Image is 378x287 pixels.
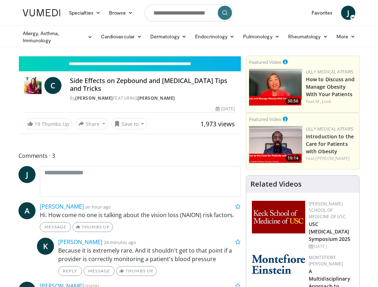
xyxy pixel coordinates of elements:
a: Pulmonology [239,29,284,44]
a: Montefiore [PERSON_NAME] [309,254,343,267]
a: Rheumatology [284,29,332,44]
small: an hour ago [85,204,111,210]
button: Save to [111,118,147,129]
a: C [44,77,61,94]
small: Featured Video [249,116,281,122]
a: A [18,202,36,219]
a: J [18,166,36,183]
p: Hi. How come no one is talking about the vision loss (NAION) risk factors. [40,211,241,219]
div: Feat. [306,98,356,105]
h4: Side Effects on Zepbound and [MEDICAL_DATA] Tips and Tricks [70,77,235,92]
a: Thumbs Up [116,266,156,276]
a: Message [83,266,115,276]
div: By FEATURING [70,95,235,101]
div: [DATE] [309,243,353,250]
div: [DATE] [216,106,235,112]
a: Browse [105,6,137,20]
small: Featured Video [249,59,281,65]
img: VuMedi Logo [23,9,60,16]
span: 19 [34,121,40,127]
img: 7b941f1f-d101-407a-8bfa-07bd47db01ba.png.150x105_q85_autocrop_double_scale_upscale_version-0.2.jpg [252,201,305,233]
button: Share [75,118,108,129]
a: Thumbs Up [72,222,113,232]
span: 19:14 [285,155,301,161]
a: More [332,29,360,44]
a: [PERSON_NAME] School of Medicine of USC [309,201,346,220]
a: K [37,238,54,255]
a: Lilly Medical Affairs [306,126,354,132]
span: 30:56 [285,98,301,104]
a: M. Look [315,98,331,104]
span: Comments 3 [18,151,241,160]
img: Dr. Carolynn Francavilla [24,77,42,94]
a: Allergy, Asthma, Immunology [18,30,97,44]
div: Feat. [306,155,356,162]
a: J [341,6,355,20]
a: Message [40,222,71,232]
a: [PERSON_NAME] [75,95,113,101]
a: Reply [58,266,82,276]
small: 24 minutes ago [104,239,136,245]
p: Because it is extremely rare. And it shouldn't get to that point if a provider is correctly monit... [58,246,241,263]
a: [PERSON_NAME] [315,155,349,161]
input: Search topics, interventions [145,4,233,21]
img: acc2e291-ced4-4dd5-b17b-d06994da28f3.png.150x105_q85_crop-smart_upscale.png [249,126,302,163]
a: 30:56 [249,69,302,106]
a: [PERSON_NAME] [40,203,84,210]
a: Lilly Medical Affairs [306,69,354,75]
a: [PERSON_NAME] [58,238,102,246]
img: c98a6a29-1ea0-4bd5-8cf5-4d1e188984a7.png.150x105_q85_crop-smart_upscale.png [249,69,302,106]
a: Dermatology [146,29,191,44]
a: Cardiovascular [97,29,146,44]
a: 19:14 [249,126,302,163]
h4: Related Videos [250,180,302,188]
a: Introduction to the Care for Patients with Obesity [306,133,354,155]
a: [PERSON_NAME] [137,95,175,101]
a: How to Discuss and Manage Obesity With Your Patients [306,76,355,98]
a: USC [MEDICAL_DATA] Symposium 2025 [309,221,350,242]
span: 1,973 views [200,120,235,128]
a: Favorites [307,6,337,20]
a: Specialties [65,6,105,20]
img: b0142b4c-93a1-4b58-8f91-5265c282693c.png.150x105_q85_autocrop_double_scale_upscale_version-0.2.png [252,254,305,274]
a: Endocrinology [191,29,239,44]
a: 19 Thumbs Up [24,118,72,129]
